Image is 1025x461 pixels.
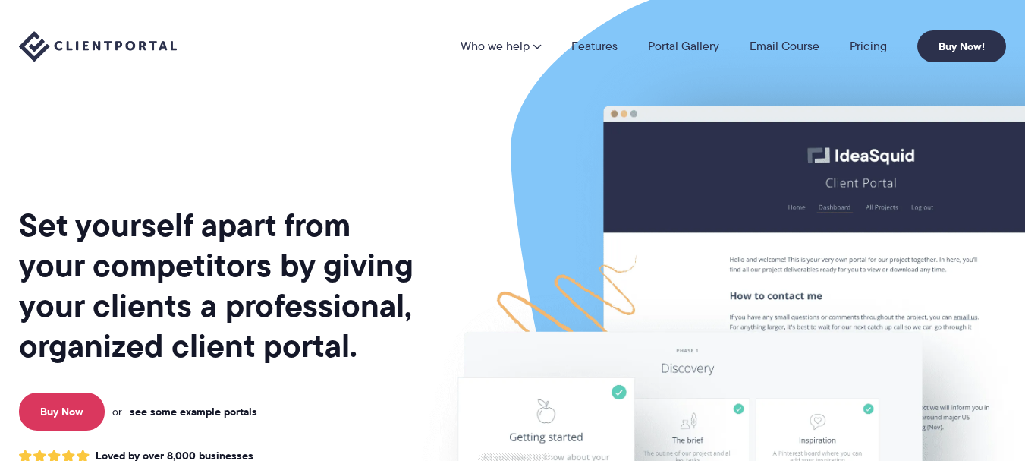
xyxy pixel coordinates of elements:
a: Buy Now! [917,30,1006,62]
span: or [112,405,122,418]
a: see some example portals [130,405,257,418]
a: Portal Gallery [648,40,719,52]
a: Buy Now [19,393,105,431]
a: Features [571,40,618,52]
h1: Set yourself apart from your competitors by giving your clients a professional, organized client ... [19,205,413,366]
a: Pricing [850,40,887,52]
a: Email Course [750,40,819,52]
a: Who we help [461,40,541,52]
